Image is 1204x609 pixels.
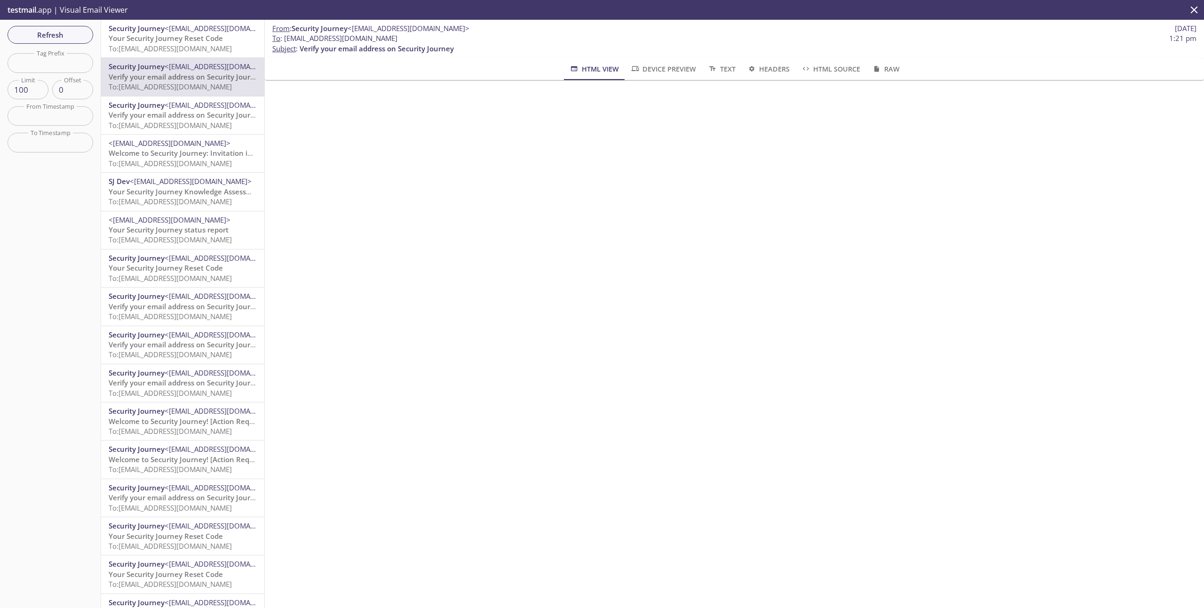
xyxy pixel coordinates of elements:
[109,263,223,272] span: Your Security Journey Reset Code
[165,559,286,569] span: <[EMAIL_ADDRESS][DOMAIN_NAME]>
[272,33,397,43] span: : [EMAIL_ADDRESS][DOMAIN_NAME]
[109,291,165,301] span: Security Journey
[747,63,790,75] span: Headers
[165,368,286,377] span: <[EMAIL_ADDRESS][DOMAIN_NAME]>
[101,135,264,172] div: <[EMAIL_ADDRESS][DOMAIN_NAME]>Welcome to Security Journey: Invitation instructionsTo:[EMAIL_ADDRE...
[109,368,165,377] span: Security Journey
[101,326,264,364] div: Security Journey<[EMAIL_ADDRESS][DOMAIN_NAME]>Verify your email address on Security JourneyTo:[EM...
[165,521,286,530] span: <[EMAIL_ADDRESS][DOMAIN_NAME]>
[1169,33,1196,43] span: 1:21 pm
[109,273,232,283] span: To: [EMAIL_ADDRESS][DOMAIN_NAME]
[109,312,232,321] span: To: [EMAIL_ADDRESS][DOMAIN_NAME]
[101,364,264,402] div: Security Journey<[EMAIL_ADDRESS][DOMAIN_NAME]>Verify your email address on Security JourneyTo:[EM...
[109,330,165,339] span: Security Journey
[109,598,165,607] span: Security Journey
[101,96,264,134] div: Security Journey<[EMAIL_ADDRESS][DOMAIN_NAME]>Verify your email address on Security JourneyTo:[EM...
[272,33,280,43] span: To
[109,579,232,589] span: To: [EMAIL_ADDRESS][DOMAIN_NAME]
[109,24,165,33] span: Security Journey
[272,33,1196,54] p: :
[109,225,229,234] span: Your Security Journey status report
[707,63,735,75] span: Text
[101,441,264,478] div: Security Journey<[EMAIL_ADDRESS][DOMAIN_NAME]>Welcome to Security Journey! [Action Required]To:[E...
[109,417,269,426] span: Welcome to Security Journey! [Action Required]
[109,559,165,569] span: Security Journey
[109,138,230,148] span: <[EMAIL_ADDRESS][DOMAIN_NAME]>
[292,24,348,33] span: Security Journey
[109,215,230,224] span: <[EMAIL_ADDRESS][DOMAIN_NAME]>
[272,44,296,53] span: Subject
[165,62,286,71] span: <[EMAIL_ADDRESS][DOMAIN_NAME]>
[101,288,264,325] div: Security Journey<[EMAIL_ADDRESS][DOMAIN_NAME]>Verify your email address on Security JourneyTo:[EM...
[101,479,264,517] div: Security Journey<[EMAIL_ADDRESS][DOMAIN_NAME]>Verify your email address on Security JourneyTo:[EM...
[109,569,223,579] span: Your Security Journey Reset Code
[101,173,264,210] div: SJ Dev<[EMAIL_ADDRESS][DOMAIN_NAME]>Your Security Journey Knowledge Assessment is WaitingTo:[EMAI...
[109,82,232,91] span: To: [EMAIL_ADDRESS][DOMAIN_NAME]
[300,44,454,53] span: Verify your email address on Security Journey
[109,197,232,206] span: To: [EMAIL_ADDRESS][DOMAIN_NAME]
[109,62,165,71] span: Security Journey
[165,444,286,454] span: <[EMAIL_ADDRESS][DOMAIN_NAME]>
[109,33,223,43] span: Your Security Journey Reset Code
[109,483,165,492] span: Security Journey
[101,402,264,440] div: Security Journey<[EMAIL_ADDRESS][DOMAIN_NAME]>Welcome to Security Journey! [Action Required]To:[E...
[101,211,264,249] div: <[EMAIL_ADDRESS][DOMAIN_NAME]>Your Security Journey status reportTo:[EMAIL_ADDRESS][DOMAIN_NAME]
[109,521,165,530] span: Security Journey
[109,531,223,541] span: Your Security Journey Reset Code
[109,72,263,81] span: Verify your email address on Security Journey
[109,493,263,502] span: Verify your email address on Security Journey
[348,24,469,33] span: <[EMAIL_ADDRESS][DOMAIN_NAME]>
[871,63,899,75] span: Raw
[109,159,232,168] span: To: [EMAIL_ADDRESS][DOMAIN_NAME]
[109,100,165,110] span: Security Journey
[101,20,264,57] div: Security Journey<[EMAIL_ADDRESS][DOMAIN_NAME]>Your Security Journey Reset CodeTo:[EMAIL_ADDRESS][...
[109,444,165,454] span: Security Journey
[165,330,286,339] span: <[EMAIL_ADDRESS][DOMAIN_NAME]>
[109,426,232,436] span: To: [EMAIL_ADDRESS][DOMAIN_NAME]
[109,340,263,349] span: Verify your email address on Security Journey
[109,235,232,244] span: To: [EMAIL_ADDRESS][DOMAIN_NAME]
[165,24,286,33] span: <[EMAIL_ADDRESS][DOMAIN_NAME]>
[109,110,263,120] span: Verify your email address on Security Journey
[165,253,286,263] span: <[EMAIL_ADDRESS][DOMAIN_NAME]>
[109,465,232,474] span: To: [EMAIL_ADDRESS][DOMAIN_NAME]
[109,541,232,551] span: To: [EMAIL_ADDRESS][DOMAIN_NAME]
[101,555,264,593] div: Security Journey<[EMAIL_ADDRESS][DOMAIN_NAME]>Your Security Journey Reset CodeTo:[EMAIL_ADDRESS][...
[8,26,93,44] button: Refresh
[15,29,86,41] span: Refresh
[109,120,232,130] span: To: [EMAIL_ADDRESS][DOMAIN_NAME]
[109,187,299,196] span: Your Security Journey Knowledge Assessment is Waiting
[109,503,232,513] span: To: [EMAIL_ADDRESS][DOMAIN_NAME]
[101,517,264,555] div: Security Journey<[EMAIL_ADDRESS][DOMAIN_NAME]>Your Security Journey Reset CodeTo:[EMAIL_ADDRESS][...
[165,100,286,110] span: <[EMAIL_ADDRESS][DOMAIN_NAME]>
[109,455,269,464] span: Welcome to Security Journey! [Action Required]
[165,598,286,607] span: <[EMAIL_ADDRESS][DOMAIN_NAME]>
[109,350,232,359] span: To: [EMAIL_ADDRESS][DOMAIN_NAME]
[272,24,290,33] span: From
[630,63,696,75] span: Device Preview
[801,63,860,75] span: HTML Source
[109,44,232,53] span: To: [EMAIL_ADDRESS][DOMAIN_NAME]
[569,63,618,75] span: HTML View
[165,483,286,492] span: <[EMAIL_ADDRESS][DOMAIN_NAME]>
[109,176,130,186] span: SJ Dev
[109,148,286,158] span: Welcome to Security Journey: Invitation instructions
[165,406,286,416] span: <[EMAIL_ADDRESS][DOMAIN_NAME]>
[130,176,252,186] span: <[EMAIL_ADDRESS][DOMAIN_NAME]>
[165,291,286,301] span: <[EMAIL_ADDRESS][DOMAIN_NAME]>
[109,253,165,263] span: Security Journey
[109,378,263,387] span: Verify your email address on Security Journey
[101,249,264,287] div: Security Journey<[EMAIL_ADDRESS][DOMAIN_NAME]>Your Security Journey Reset CodeTo:[EMAIL_ADDRESS][...
[109,406,165,416] span: Security Journey
[109,302,263,311] span: Verify your email address on Security Journey
[1175,24,1196,33] span: [DATE]
[109,388,232,398] span: To: [EMAIL_ADDRESS][DOMAIN_NAME]
[101,58,264,96] div: Security Journey<[EMAIL_ADDRESS][DOMAIN_NAME]>Verify your email address on Security JourneyTo:[EM...
[272,24,469,33] span: :
[8,5,36,15] span: testmail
